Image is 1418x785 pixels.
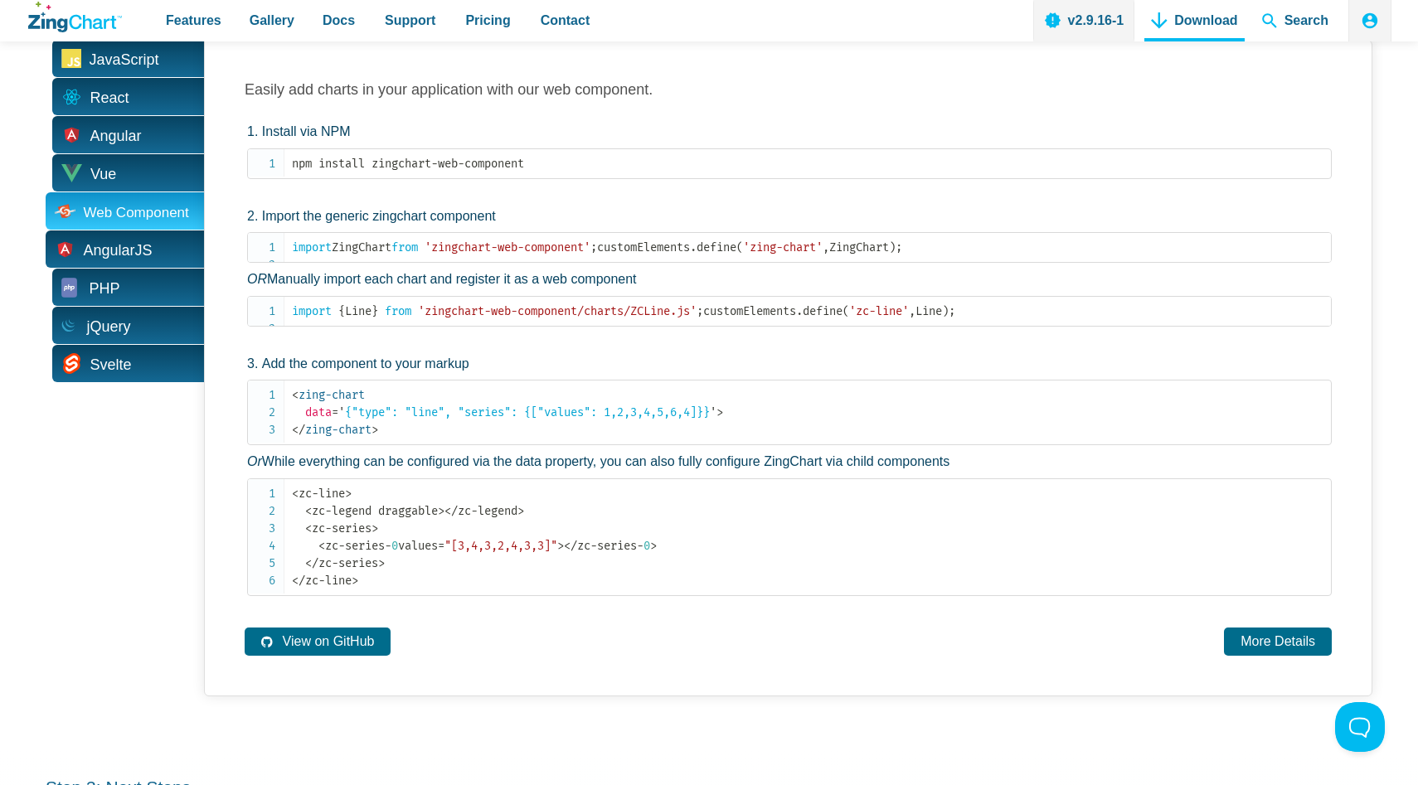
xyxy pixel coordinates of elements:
span: import [292,240,332,254]
span: > [378,556,385,570]
span: - [385,539,391,553]
span: > [352,574,358,588]
span: ) [942,304,949,318]
span: < [444,504,451,518]
span: / [451,504,458,518]
span: . [690,240,697,254]
span: Angular [90,124,142,149]
span: > [371,423,378,437]
span: "[3,4,3,2,4,3,3]" [444,539,557,553]
span: 'zing-chart' [743,240,823,254]
span: { [338,304,345,318]
span: - [338,539,345,553]
iframe: Toggle Customer Support [1335,702,1385,752]
span: zing-chart [292,423,371,437]
span: from [385,304,411,318]
span: ; [949,304,955,318]
span: ( [843,304,849,318]
span: . [796,304,803,318]
span: PHP [90,276,120,302]
em: OR [247,272,267,286]
li: Install via NPM [247,121,1332,179]
span: {"type": "line", "series": {["values": 1,2,3,4,5,6,4]}} [332,405,716,419]
span: - [325,504,332,518]
span: AngularJS [84,238,153,264]
span: ) [889,240,896,254]
span: - [318,574,325,588]
span: > [371,521,378,535]
img: PHP Icon [61,278,77,298]
span: > [517,504,524,518]
span: < [305,504,312,518]
span: > [650,539,657,553]
code: ZingChart customElements ZingChart [292,239,1331,256]
code: Line customElements Line [292,303,1331,320]
span: 0 [391,539,398,553]
span: = [438,539,444,553]
span: - [431,157,438,171]
span: jQuery [87,314,131,340]
span: > [438,504,444,518]
span: React [90,85,129,111]
span: < [292,388,299,402]
span: Web Component [84,206,189,220]
span: zing-chart [292,388,365,402]
span: ; [697,304,703,318]
span: > [345,487,352,501]
span: ; [896,240,902,254]
span: 'zc-line' [849,304,909,318]
span: 'zingchart-web-component' [425,240,590,254]
span: ' [338,405,345,419]
span: data [305,405,332,419]
code: zc line zc legend draggable zc legend zc series zc series values zc series zc series zc line [292,485,1331,589]
span: < [292,574,299,588]
code: npm install zingchart web component [292,155,1331,172]
span: > [716,405,723,419]
span: , [823,240,829,254]
span: = [332,405,338,419]
span: - [312,487,318,501]
span: , [909,304,915,318]
span: Features [166,9,221,31]
span: } [371,304,378,318]
span: ; [590,240,597,254]
span: - [590,539,597,553]
span: - [458,157,464,171]
span: - [471,504,478,518]
span: < [305,521,312,535]
span: Vue [90,162,116,187]
span: JavaScript [90,47,159,73]
span: define [697,240,736,254]
span: ' [710,405,716,419]
span: Gallery [250,9,294,31]
span: < [292,487,299,501]
span: 'zingchart-web-component/charts/ZCLine.js' [418,304,697,318]
em: Or [247,454,262,468]
span: from [391,240,418,254]
span: / [571,539,577,553]
span: / [312,556,318,570]
span: 0 [643,539,650,553]
span: Contact [541,9,590,31]
span: ( [736,240,743,254]
span: import [292,304,332,318]
span: define [803,304,843,318]
li: Import the generic zingchart component Manually import each chart and register it as a web component [247,206,1332,327]
a: More Details [1224,628,1332,655]
span: Svelte [90,352,132,378]
span: </ [292,423,305,437]
a: ZingChart Logo. Click to return to the homepage [28,2,122,32]
span: Support [385,9,435,31]
span: - [332,556,338,570]
span: - [637,539,643,553]
span: - [325,521,332,535]
h3: Easily add charts in your application with our web component. [245,80,1332,99]
span: > [557,539,564,553]
a: View on GitHub [245,628,391,655]
li: Add the component to your markup While everything can be configured via the data property, you ca... [247,353,1332,596]
span: Docs [323,9,355,31]
span: / [299,574,305,588]
span: < [564,539,571,553]
span: Pricing [465,9,510,31]
span: < [318,539,325,553]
